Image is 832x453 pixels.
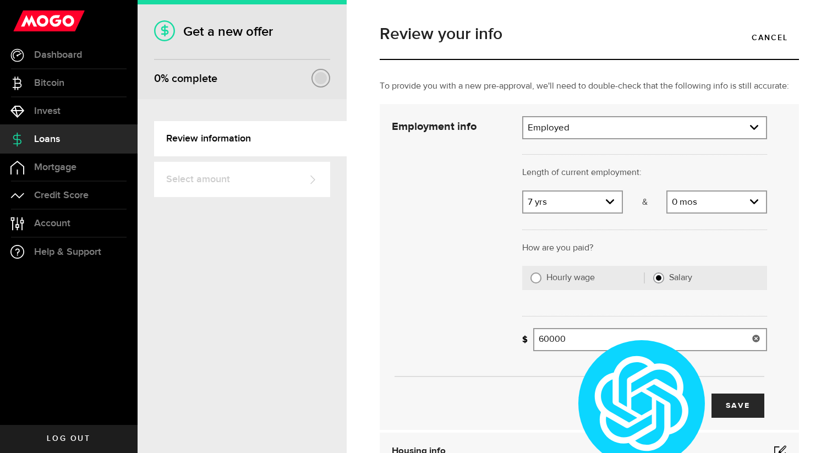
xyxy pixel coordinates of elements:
h1: Review your info [380,26,799,42]
a: Select amount [154,162,330,197]
button: Save [711,394,764,418]
span: 0 [154,72,161,85]
p: & [623,196,666,209]
p: To provide you with a new pre-approval, we'll need to double-check that the following info is sti... [380,80,799,93]
span: Account [34,219,70,228]
p: How are you paid? [522,242,767,255]
span: Loans [34,134,60,144]
label: Salary [669,272,759,283]
span: Invest [34,106,61,116]
h1: Get a new offer [154,24,330,40]
span: Credit Score [34,190,89,200]
strong: Employment info [392,121,477,132]
div: % complete [154,69,217,89]
span: Log out [47,435,90,443]
input: Salary [653,272,664,283]
span: Bitcoin [34,78,64,88]
label: Hourly wage [546,272,644,283]
span: Dashboard [34,50,82,60]
button: Open LiveChat chat widget [9,4,42,37]
input: Hourly wage [530,272,541,283]
span: Mortgage [34,162,76,172]
p: Length of current employment: [522,166,767,179]
a: expand select [523,192,622,212]
a: expand select [667,192,766,212]
a: Cancel [741,26,799,49]
a: expand select [523,117,766,138]
span: Help & Support [34,247,101,257]
a: Review information [154,121,347,156]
